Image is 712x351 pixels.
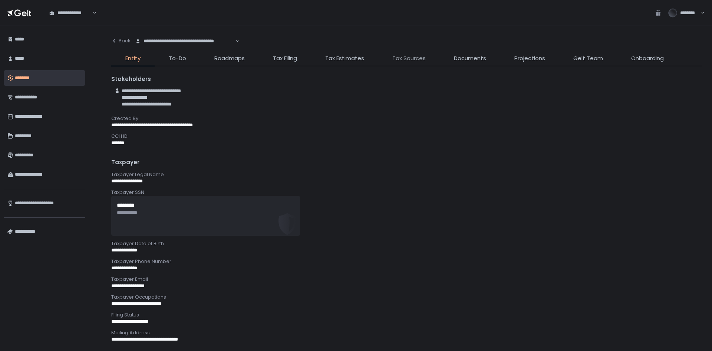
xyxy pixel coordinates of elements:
span: Gelt Team [573,54,603,63]
div: Taxpayer [111,158,702,167]
div: Created By [111,115,702,122]
span: Projections [514,54,545,63]
span: Onboarding [631,54,664,63]
div: Taxpayer SSN [111,189,702,196]
div: Mailing Address [111,329,702,336]
div: Taxpayer Legal Name [111,171,702,178]
div: Taxpayer Email [111,276,702,283]
span: Roadmaps [214,54,245,63]
span: To-Do [169,54,186,63]
div: Filing Status [111,312,702,318]
div: Taxpayer Date of Birth [111,240,702,247]
div: Search for option [44,5,96,21]
input: Search for option [234,38,235,45]
div: Back [111,38,131,44]
div: Taxpayer Occupations [111,294,702,300]
span: Tax Filing [273,54,297,63]
div: Stakeholders [111,75,702,84]
span: Documents [454,54,486,63]
div: CCH ID [111,133,702,140]
button: Back [111,33,131,48]
div: Taxpayer Phone Number [111,258,702,265]
span: Tax Estimates [325,54,364,63]
div: Search for option [131,33,239,49]
span: Tax Sources [392,54,426,63]
span: Entity [125,54,141,63]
